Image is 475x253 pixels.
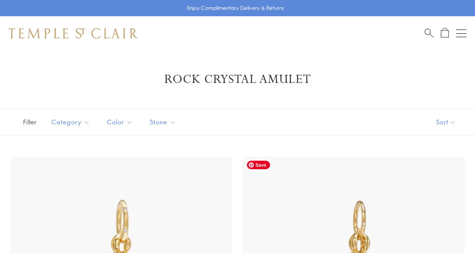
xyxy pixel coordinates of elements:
h1: Rock Crystal Amulet [21,72,454,87]
span: Save [247,161,270,169]
button: Category [45,112,96,132]
img: Temple St. Clair [9,28,138,38]
span: Color [103,117,139,127]
p: Enjoy Complimentary Delivery & Returns [187,4,284,12]
button: Stone [143,112,182,132]
button: Color [101,112,139,132]
a: Open Shopping Bag [441,28,449,38]
button: Open navigation [456,28,466,38]
span: Category [47,117,96,127]
button: Show sort by [417,109,475,135]
a: Search [425,28,433,38]
span: Stone [145,117,182,127]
